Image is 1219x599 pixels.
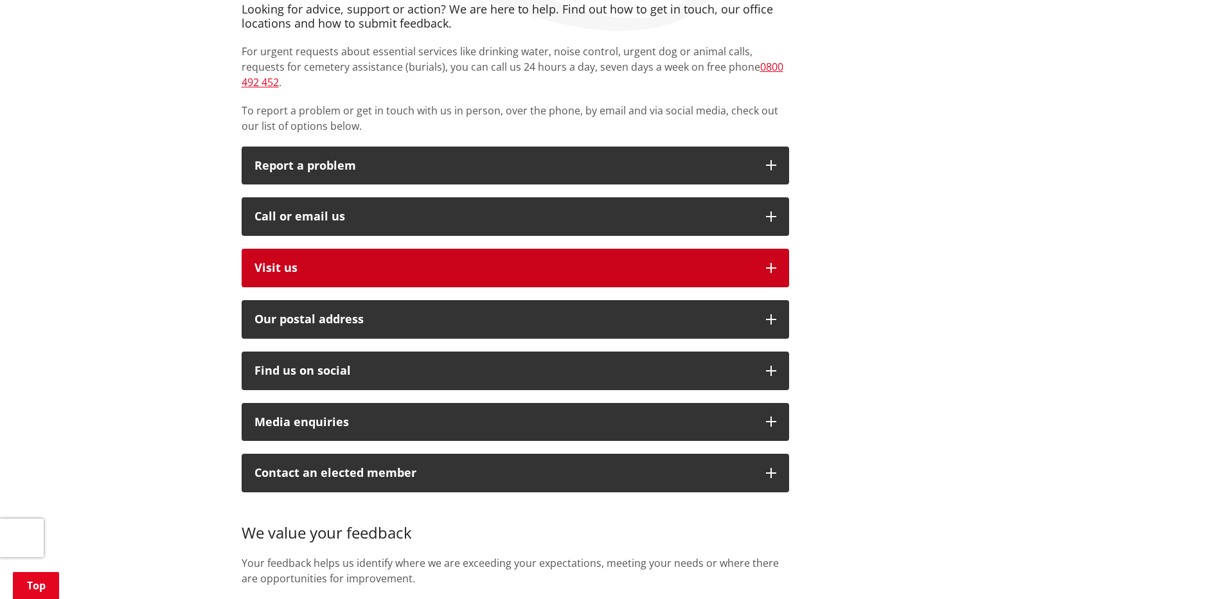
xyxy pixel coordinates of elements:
button: Contact an elected member [242,454,789,492]
button: Find us on social [242,352,789,390]
h2: Our postal address [254,313,753,326]
a: Top [13,572,59,599]
p: For urgent requests about essential services like drinking water, noise control, urgent dog or an... [242,44,789,90]
div: Call or email us [254,210,753,223]
p: Visit us [254,262,753,274]
a: 0800 492 452 [242,60,783,89]
button: Call or email us [242,197,789,236]
p: Contact an elected member [254,467,753,479]
p: To report a problem or get in touch with us in person, over the phone, by email and via social me... [242,103,789,134]
div: Media enquiries [254,416,753,429]
button: Visit us [242,249,789,287]
button: Media enquiries [242,403,789,442]
h3: We value your feedback [242,505,789,542]
p: Your feedback helps us identify where we are exceeding your expectations, meeting your needs or w... [242,555,789,586]
p: Report a problem [254,159,753,172]
div: Find us on social [254,364,753,377]
iframe: Messenger Launcher [1160,545,1206,591]
h4: Looking for advice, support or action? We are here to help. Find out how to get in touch, our off... [242,3,789,30]
button: Report a problem [242,147,789,185]
button: Our postal address [242,300,789,339]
